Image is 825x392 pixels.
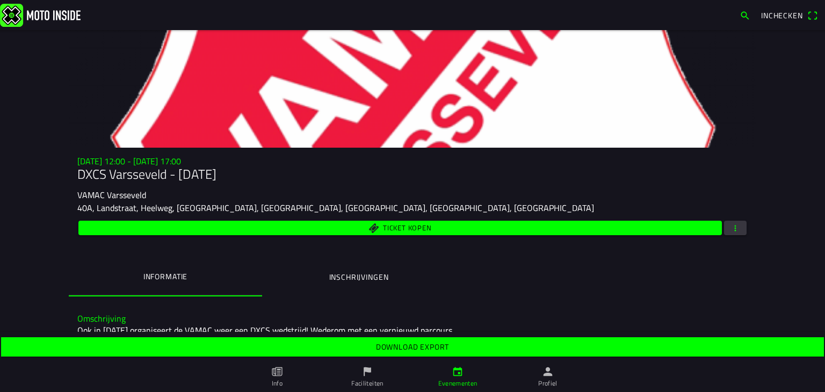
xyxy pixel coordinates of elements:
h1: DXCS Varsseveld - [DATE] [77,166,748,182]
h3: [DATE] 12:00 - [DATE] 17:00 [77,156,748,166]
ion-label: Profiel [538,379,558,388]
a: search [734,6,756,24]
ion-icon: person [542,366,554,378]
ion-label: Faciliteiten [351,379,383,388]
ion-button: Download export [1,337,824,357]
ion-icon: flag [361,366,373,378]
ion-label: Evenementen [438,379,477,388]
ion-icon: calendar [452,366,464,378]
ion-icon: paper [271,366,283,378]
a: Incheckenqr scanner [756,6,823,24]
span: Ticket kopen [383,224,431,231]
span: Inchecken [761,10,803,21]
ion-text: VAMAC Varsseveld [77,188,146,201]
ion-label: Informatie [143,271,187,282]
ion-text: 40A, Landstraat, Heelweg, [GEOGRAPHIC_DATA], [GEOGRAPHIC_DATA], [GEOGRAPHIC_DATA], [GEOGRAPHIC_DA... [77,201,594,214]
ion-label: Info [272,379,283,388]
h3: Omschrijving [77,314,748,324]
ion-label: Inschrijvingen [329,271,389,283]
